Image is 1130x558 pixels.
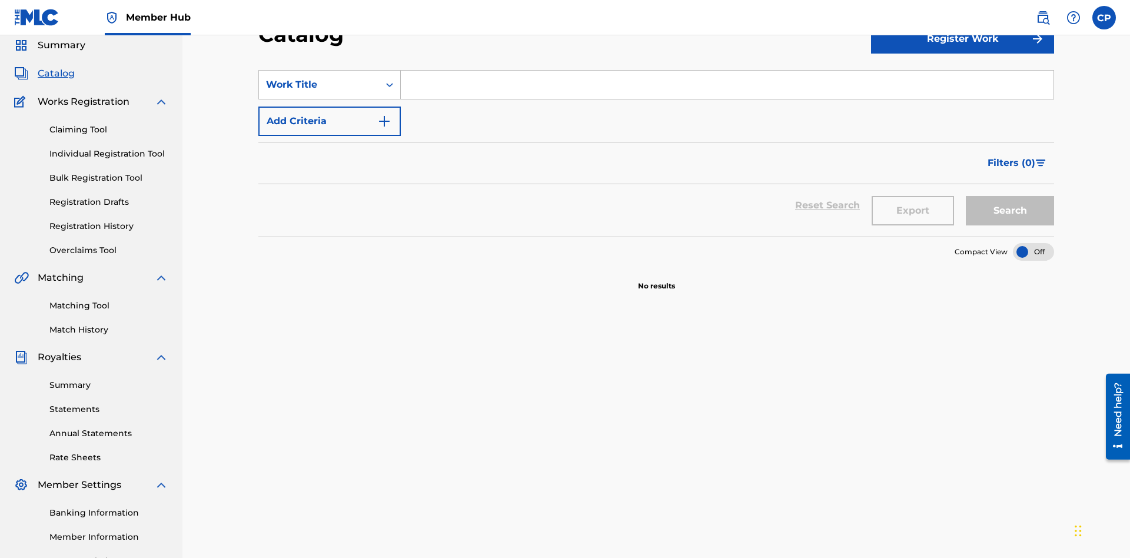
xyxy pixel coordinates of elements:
[38,95,129,109] span: Works Registration
[258,70,1054,237] form: Search Form
[154,271,168,285] img: expand
[49,172,168,184] a: Bulk Registration Tool
[49,124,168,136] a: Claiming Tool
[49,220,168,232] a: Registration History
[1062,6,1085,29] div: Help
[266,78,372,92] div: Work Title
[1036,11,1050,25] img: search
[38,478,121,492] span: Member Settings
[14,478,28,492] img: Member Settings
[1075,513,1082,549] div: Drag
[154,478,168,492] img: expand
[1031,6,1055,29] a: Public Search
[14,38,85,52] a: SummarySummary
[1097,369,1130,466] iframe: Resource Center
[638,267,675,291] p: No results
[14,271,29,285] img: Matching
[14,350,28,364] img: Royalties
[981,148,1054,178] button: Filters (0)
[1066,11,1081,25] img: help
[258,107,401,136] button: Add Criteria
[38,38,85,52] span: Summary
[49,451,168,464] a: Rate Sheets
[38,271,84,285] span: Matching
[154,95,168,109] img: expand
[14,67,75,81] a: CatalogCatalog
[49,148,168,160] a: Individual Registration Tool
[377,114,391,128] img: 9d2ae6d4665cec9f34b9.svg
[49,531,168,543] a: Member Information
[49,379,168,391] a: Summary
[38,67,75,81] span: Catalog
[1031,32,1045,46] img: f7272a7cc735f4ea7f67.svg
[955,247,1008,257] span: Compact View
[871,24,1054,54] button: Register Work
[49,427,168,440] a: Annual Statements
[38,350,81,364] span: Royalties
[154,350,168,364] img: expand
[49,244,168,257] a: Overclaims Tool
[14,38,28,52] img: Summary
[1036,160,1046,167] img: filter
[126,11,191,24] span: Member Hub
[49,403,168,416] a: Statements
[988,156,1035,170] span: Filters ( 0 )
[105,11,119,25] img: Top Rightsholder
[1092,6,1116,29] div: User Menu
[14,9,59,26] img: MLC Logo
[49,507,168,519] a: Banking Information
[49,324,168,336] a: Match History
[14,95,29,109] img: Works Registration
[49,196,168,208] a: Registration Drafts
[14,67,28,81] img: Catalog
[49,300,168,312] a: Matching Tool
[1071,501,1130,558] iframe: Chat Widget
